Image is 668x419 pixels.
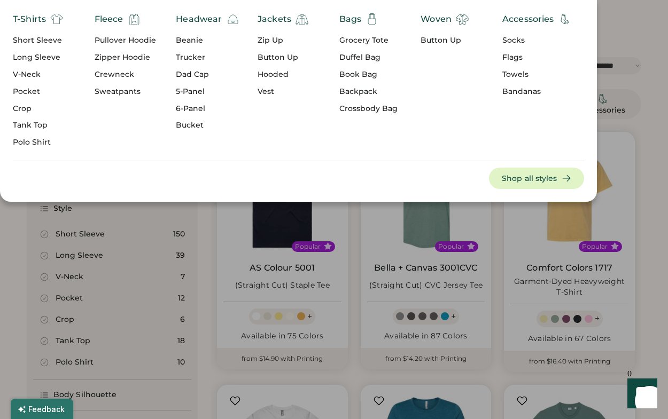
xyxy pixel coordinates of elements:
[421,13,452,26] div: Woven
[617,371,663,417] iframe: Front Chat
[13,120,63,131] div: Tank Top
[258,13,291,26] div: Jackets
[13,13,46,26] div: T-Shirts
[502,35,571,46] div: Socks
[339,13,362,26] div: Bags
[176,35,239,46] div: Beanie
[13,86,63,97] div: Pocket
[13,35,63,46] div: Short Sleeve
[128,13,141,26] img: hoodie.svg
[13,137,63,148] div: Polo Shirt
[258,69,308,80] div: Hooded
[227,13,239,26] img: beanie.svg
[339,52,398,63] div: Duffel Bag
[339,104,398,114] div: Crossbody Bag
[339,35,398,46] div: Grocery Tote
[95,86,156,97] div: Sweatpants
[13,69,63,80] div: V-Neck
[95,69,156,80] div: Crewneck
[558,13,571,26] img: accessories-ab-01.svg
[176,104,239,114] div: 6-Panel
[95,35,156,46] div: Pullover Hoodie
[339,86,398,97] div: Backpack
[176,13,222,26] div: Headwear
[456,13,469,26] img: shirt.svg
[421,35,469,46] div: Button Up
[176,120,239,131] div: Bucket
[13,104,63,114] div: Crop
[489,168,584,189] button: Shop all styles
[366,13,378,26] img: Totebag-01.svg
[95,52,156,63] div: Zipper Hoodie
[13,52,63,63] div: Long Sleeve
[95,13,123,26] div: Fleece
[296,13,308,26] img: jacket%20%281%29.svg
[502,86,571,97] div: Bandanas
[258,86,308,97] div: Vest
[258,35,308,46] div: Zip Up
[258,52,308,63] div: Button Up
[502,69,571,80] div: Towels
[339,69,398,80] div: Book Bag
[502,13,554,26] div: Accessories
[176,86,239,97] div: 5-Panel
[176,52,239,63] div: Trucker
[176,69,239,80] div: Dad Cap
[50,13,63,26] img: t-shirt%20%282%29.svg
[502,52,571,63] div: Flags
